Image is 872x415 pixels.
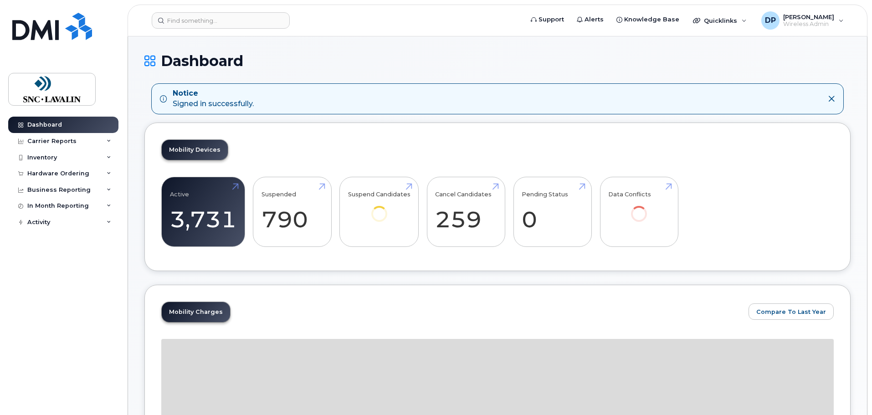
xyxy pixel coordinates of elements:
[173,88,254,109] div: Signed in successfully.
[144,53,851,69] h1: Dashboard
[262,182,323,242] a: Suspended 790
[756,307,826,316] span: Compare To Last Year
[522,182,583,242] a: Pending Status 0
[435,182,497,242] a: Cancel Candidates 259
[162,140,228,160] a: Mobility Devices
[173,88,254,99] strong: Notice
[348,182,410,234] a: Suspend Candidates
[749,303,834,320] button: Compare To Last Year
[170,182,236,242] a: Active 3,731
[608,182,670,234] a: Data Conflicts
[162,302,230,322] a: Mobility Charges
